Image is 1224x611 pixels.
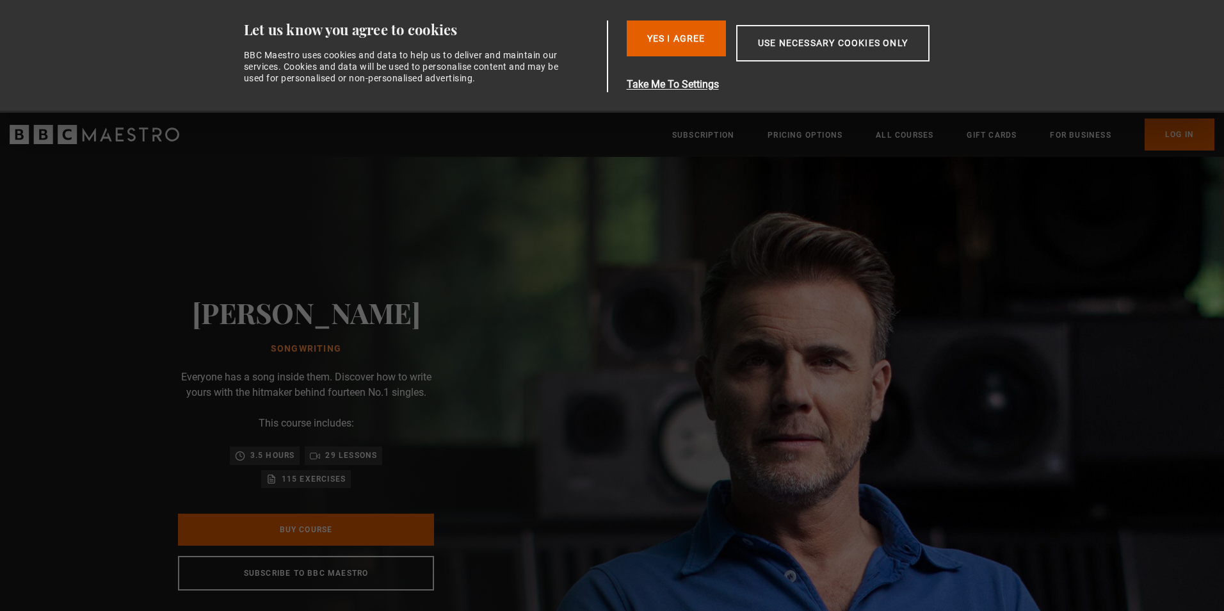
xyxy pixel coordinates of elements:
a: Buy Course [178,514,434,546]
h2: [PERSON_NAME] [192,296,421,329]
a: For business [1050,129,1111,142]
a: Subscription [672,129,734,142]
p: Everyone has a song inside them. Discover how to write yours with the hitmaker behind fourteen No... [178,370,434,400]
a: Log In [1145,118,1214,151]
svg: BBC Maestro [10,125,179,144]
button: Yes I Agree [627,20,726,56]
nav: Primary [672,118,1214,151]
p: This course includes: [259,416,354,431]
button: Use necessary cookies only [736,25,930,61]
p: 29 lessons [325,449,377,462]
a: Gift Cards [967,129,1017,142]
h1: Songwriting [192,344,421,354]
p: 115 exercises [282,473,346,485]
a: Subscribe to BBC Maestro [178,556,434,591]
p: 3.5 hours [250,449,295,462]
div: BBC Maestro uses cookies and data to help us to deliver and maintain our services. Cookies and da... [244,49,567,85]
div: Let us know you agree to cookies [244,20,602,39]
a: All Courses [876,129,933,142]
a: Pricing Options [768,129,842,142]
button: Take Me To Settings [627,77,990,92]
